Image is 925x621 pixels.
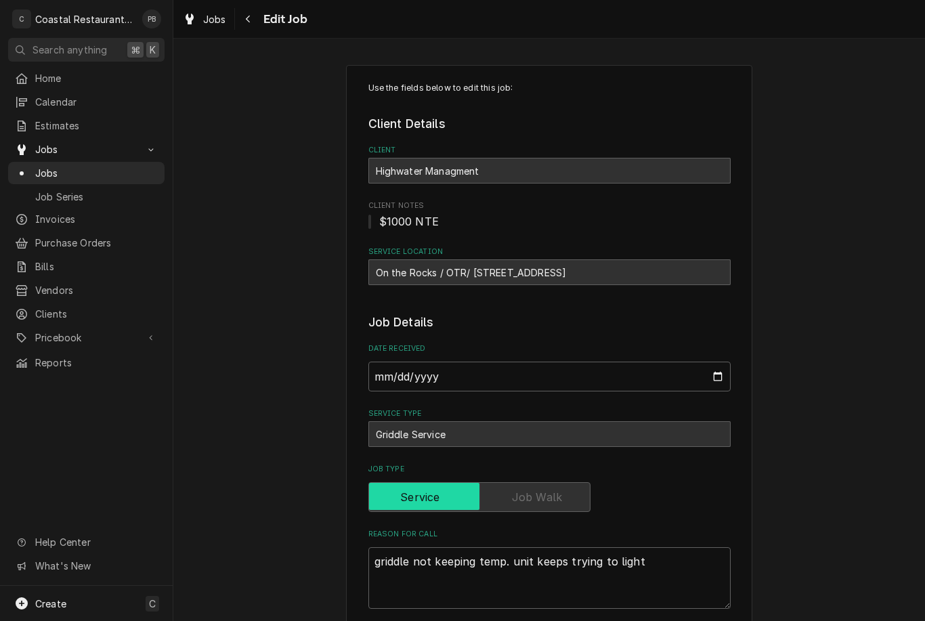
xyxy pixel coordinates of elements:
div: Phill Blush's Avatar [142,9,161,28]
span: Job Series [35,190,158,204]
button: Navigate back [238,8,259,30]
span: Help Center [35,535,156,549]
a: Job Series [8,186,165,208]
a: Jobs [177,8,232,30]
div: Highwater Managment [368,158,731,184]
label: Reason For Call [368,529,731,540]
legend: Job Details [368,314,731,331]
span: K [150,43,156,57]
span: Jobs [35,142,137,156]
div: Client [368,145,731,184]
a: Reports [8,351,165,374]
span: Clients [35,307,158,321]
label: Service Location [368,247,731,257]
span: Estimates [35,119,158,133]
label: Date Received [368,343,731,354]
span: Search anything [33,43,107,57]
span: $1000 NTE [379,215,439,228]
span: Jobs [203,12,226,26]
a: Home [8,67,165,89]
span: Client Notes [368,213,731,230]
a: Purchase Orders [8,232,165,254]
a: Bills [8,255,165,278]
span: Client Notes [368,200,731,211]
textarea: griddle not keeping temp. unit keeps trying to light [368,547,731,609]
span: Pricebook [35,330,137,345]
span: C [149,597,156,611]
span: Invoices [35,212,158,226]
div: Service Location [368,247,731,285]
div: C [12,9,31,28]
a: Invoices [8,208,165,230]
a: Estimates [8,114,165,137]
label: Service Type [368,408,731,419]
span: Vendors [35,283,158,297]
span: Jobs [35,166,158,180]
label: Client [368,145,731,156]
div: Coastal Restaurant Repair [35,12,135,26]
div: Reason For Call [368,529,731,609]
a: Calendar [8,91,165,113]
a: Go to Pricebook [8,326,165,349]
span: Bills [35,259,158,274]
label: Job Type [368,464,731,475]
div: Job Type [368,464,731,512]
input: yyyy-mm-dd [368,362,731,391]
div: PB [142,9,161,28]
div: On the Rocks / OTR/ 43 Cape Henlopen Dr, Lewes, DE 19958 [368,259,731,285]
div: Date Received [368,343,731,391]
a: Vendors [8,279,165,301]
span: What's New [35,559,156,573]
a: Go to What's New [8,555,165,577]
legend: Client Details [368,115,731,133]
div: Service [368,482,731,512]
span: Calendar [35,95,158,109]
span: Home [35,71,158,85]
a: Go to Help Center [8,531,165,553]
span: Purchase Orders [35,236,158,250]
p: Use the fields below to edit this job: [368,82,731,94]
span: Reports [35,356,158,370]
div: Client Notes [368,200,731,230]
div: Service Type [368,408,731,447]
a: Go to Jobs [8,138,165,160]
a: Jobs [8,162,165,184]
span: ⌘ [131,43,140,57]
span: Edit Job [259,10,307,28]
a: Clients [8,303,165,325]
button: Search anything⌘K [8,38,165,62]
span: Create [35,598,66,609]
div: Griddle Service [368,421,731,447]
